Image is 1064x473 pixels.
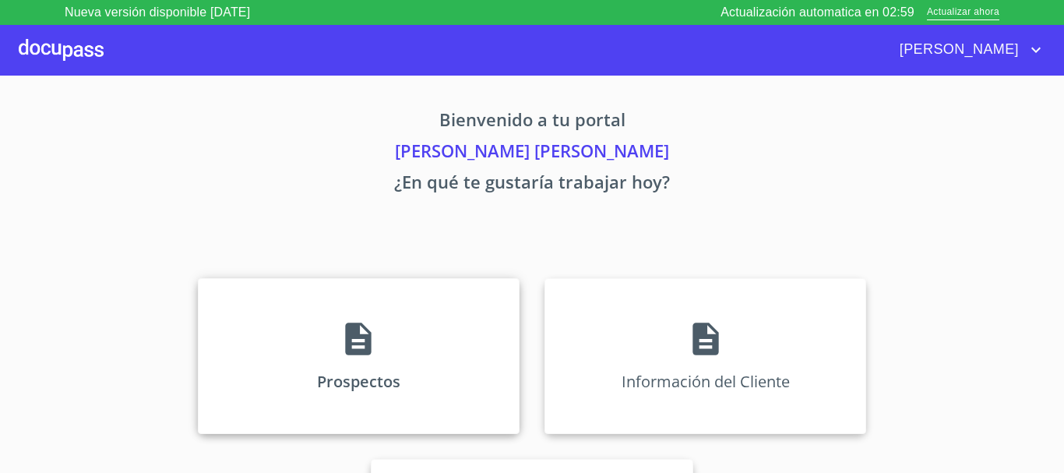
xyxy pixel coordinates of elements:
p: Prospectos [317,371,400,392]
p: Nueva versión disponible [DATE] [65,3,250,22]
p: Información del Cliente [622,371,790,392]
span: [PERSON_NAME] [888,37,1027,62]
button: account of current user [888,37,1045,62]
span: Actualizar ahora [927,5,999,21]
p: ¿En qué te gustaría trabajar hoy? [52,169,1012,200]
p: Bienvenido a tu portal [52,107,1012,138]
p: [PERSON_NAME] [PERSON_NAME] [52,138,1012,169]
p: Actualización automatica en 02:59 [720,3,914,22]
